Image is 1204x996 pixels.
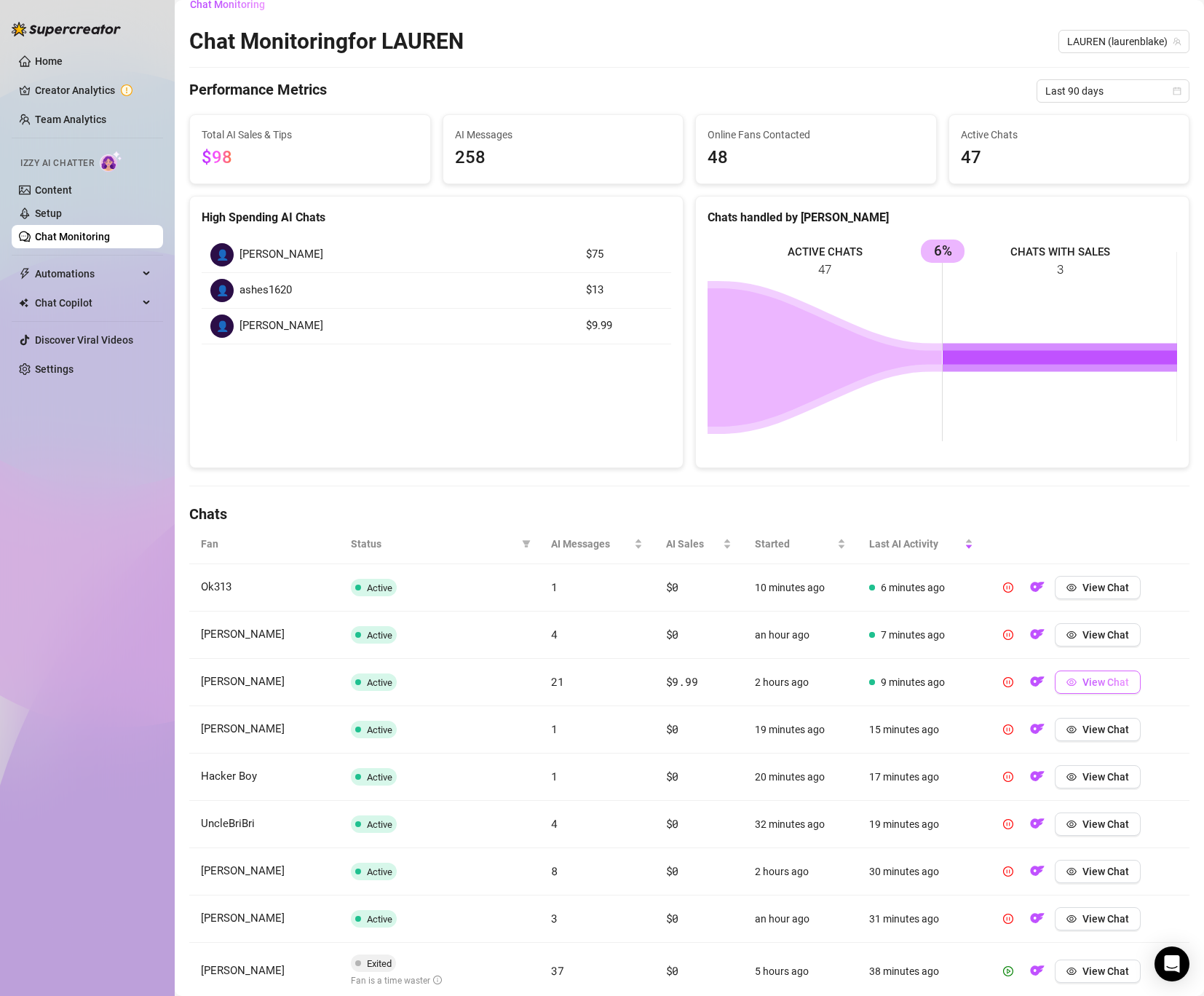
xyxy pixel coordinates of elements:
td: 15 minutes ago [858,706,985,754]
span: filter [522,539,531,548]
span: Last 90 days [1045,80,1181,102]
div: 👤 [210,315,234,338]
button: OF [1026,907,1049,930]
td: 19 minutes ago [743,706,858,754]
a: OF [1026,679,1049,691]
th: AI Messages [539,524,654,564]
span: $0 [666,722,678,736]
button: View Chat [1055,623,1141,647]
span: pause-circle [1003,866,1013,877]
span: View Chat [1082,965,1129,977]
span: pause-circle [1003,582,1013,593]
img: OF [1030,911,1045,925]
span: pause-circle [1003,772,1013,782]
span: 258 [455,144,672,172]
h4: Chats [189,504,1189,524]
span: View Chat [1082,818,1129,830]
span: Automations [35,262,138,285]
span: 6 minutes ago [881,582,945,593]
span: Active [367,677,392,688]
span: AI Sales [666,536,720,552]
span: eye [1066,914,1077,924]
span: 4 [551,816,558,831]
span: View Chat [1082,913,1129,925]
span: UncleBriBri [201,817,255,830]
span: Active [367,819,392,830]
button: OF [1026,765,1049,788]
span: 1 [551,769,558,783]
th: AI Sales [654,524,743,564]
span: View Chat [1082,724,1129,735]
img: OF [1030,674,1045,689]
span: [PERSON_NAME] [201,964,285,977]
span: 48 [708,144,924,172]
img: OF [1030,963,1045,978]
span: pause-circle [1003,819,1013,829]
span: [PERSON_NAME] [201,864,285,877]
span: 21 [551,674,563,689]
span: Status [351,536,516,552]
a: OF [1026,727,1049,738]
span: $0 [666,863,678,878]
button: OF [1026,623,1049,647]
span: $0 [666,963,678,978]
span: play-circle [1003,966,1013,976]
img: OF [1030,816,1045,831]
span: View Chat [1082,582,1129,593]
article: $75 [586,246,662,264]
span: Active [367,724,392,735]
span: eye [1066,677,1077,687]
img: OF [1030,769,1045,783]
button: View Chat [1055,576,1141,599]
img: OF [1030,627,1045,641]
span: 7 minutes ago [881,629,945,641]
span: Chat Copilot [35,291,138,315]
span: eye [1066,724,1077,735]
div: High Spending AI Chats [202,208,671,226]
span: 47 [961,144,1178,172]
span: Started [755,536,834,552]
span: 1 [551,722,558,736]
div: 👤 [210,243,234,266]
span: Active Chats [961,127,1178,143]
button: View Chat [1055,960,1141,983]
span: [PERSON_NAME] [201,722,285,735]
button: View Chat [1055,907,1141,930]
a: Team Analytics [35,114,106,125]
button: OF [1026,960,1049,983]
span: 3 [551,911,558,925]
span: $0 [666,769,678,783]
span: View Chat [1082,866,1129,877]
span: filter [519,533,534,555]
td: 2 hours ago [743,659,858,706]
span: 37 [551,963,563,978]
td: an hour ago [743,612,858,659]
th: Fan [189,524,339,564]
article: $13 [586,282,662,299]
span: pause-circle [1003,914,1013,924]
span: Active [367,630,392,641]
button: OF [1026,576,1049,599]
span: View Chat [1082,771,1129,783]
button: View Chat [1055,765,1141,788]
span: 4 [551,627,558,641]
span: [PERSON_NAME] [201,912,285,925]
th: Started [743,524,858,564]
span: eye [1066,582,1077,593]
span: ashes1620 [239,282,292,299]
span: View Chat [1082,676,1129,688]
span: [PERSON_NAME] [201,675,285,688]
a: OF [1026,968,1049,980]
a: Content [35,184,72,196]
span: pause-circle [1003,677,1013,687]
span: Active [367,914,392,925]
span: team [1173,37,1181,46]
span: eye [1066,772,1077,782]
button: OF [1026,718,1049,741]
a: OF [1026,869,1049,880]
img: logo-BBDzfeDw.svg [12,22,121,36]
span: [PERSON_NAME] [239,317,323,335]
span: Ok313 [201,580,231,593]
span: $9.99 [666,674,698,689]
a: OF [1026,774,1049,786]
